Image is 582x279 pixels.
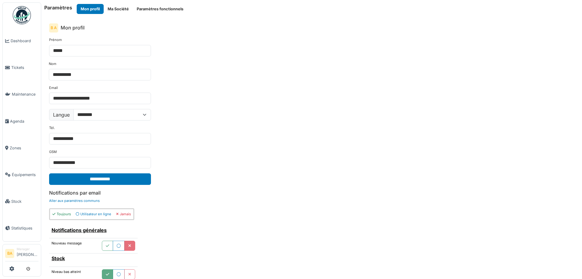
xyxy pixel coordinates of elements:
[77,4,104,14] button: Mon profil
[3,28,41,54] a: Dashboard
[49,109,74,121] label: Langue
[61,25,85,31] h6: Mon profil
[3,215,41,241] a: Statistiques
[11,38,38,44] span: Dashboard
[49,190,574,196] h6: Notifications par email
[49,37,62,43] label: Prénom
[52,241,82,246] label: Nouveau message
[10,145,38,151] span: Zones
[49,125,55,131] label: Tél.
[44,5,72,11] h6: Paramètres
[52,269,81,274] label: Niveau bas atteint
[11,65,38,70] span: Tickets
[76,212,111,217] div: Utilisateur en ligne
[12,172,38,178] span: Équipements
[3,108,41,134] a: Agenda
[49,199,100,203] a: Aller aux paramètres communs
[116,212,131,217] div: Jamais
[17,247,38,251] div: Manager
[3,161,41,188] a: Équipements
[12,91,38,97] span: Maintenance
[49,85,58,90] label: Email
[3,54,41,81] a: Tickets
[3,81,41,108] a: Maintenance
[11,199,38,204] span: Stock
[10,118,38,124] span: Agenda
[5,249,14,258] li: BA
[52,256,135,261] h6: Stock
[11,225,38,231] span: Statistiques
[3,188,41,215] a: Stock
[49,61,56,66] label: Nom
[13,6,31,24] img: Badge_color-CXgf-gQk.svg
[104,4,133,14] button: Ma Société
[52,212,71,217] div: Toujours
[52,227,135,233] h6: Notifications générales
[133,4,187,14] button: Paramètres fonctionnels
[17,247,38,260] li: [PERSON_NAME]
[49,149,57,155] label: GSM
[3,134,41,161] a: Zones
[5,247,38,261] a: BA Manager[PERSON_NAME]
[49,23,58,32] div: B A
